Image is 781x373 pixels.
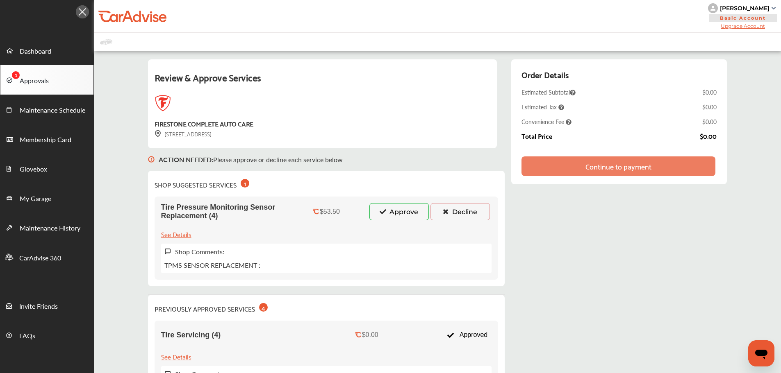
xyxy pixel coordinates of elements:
[0,36,93,65] a: Dashboard
[20,164,47,175] span: Glovebox
[521,103,564,111] span: Estimated Tax
[100,37,112,47] img: placeholder_car.fcab19be.svg
[0,212,93,242] a: Maintenance History
[748,340,774,366] iframe: Button to launch messaging window
[155,118,253,129] div: FIRESTONE COMPLETE AUTO CARE
[164,260,260,270] p: TPMS SENSOR REPLACEMENT :
[521,88,576,96] span: Estimated Subtotal
[521,132,552,140] div: Total Price
[155,69,490,95] div: Review & Approve Services
[19,301,58,312] span: Invite Friends
[702,88,717,96] div: $0.00
[19,253,61,264] span: CarAdvise 360
[20,105,85,116] span: Maintenance Schedule
[155,301,268,314] div: PREVIOUSLY APPROVED SERVICES
[709,14,777,22] span: Basic Account
[259,303,268,312] div: 4
[0,65,93,95] a: Approvals
[164,248,171,255] img: svg+xml;base64,PHN2ZyB3aWR0aD0iMTYiIGhlaWdodD0iMTciIHZpZXdCb3g9IjAgMCAxNiAxNyIgZmlsbD0ibm9uZSIgeG...
[702,103,717,111] div: $0.00
[159,155,213,164] b: ACTION NEEDED :
[20,194,51,204] span: My Garage
[369,203,429,220] button: Approve
[702,118,717,126] div: $0.00
[20,223,80,234] span: Maintenance History
[155,130,161,137] img: svg+xml;base64,PHN2ZyB3aWR0aD0iMTYiIGhlaWdodD0iMTciIHZpZXdCb3g9IjAgMCAxNiAxNyIgZmlsbD0ibm9uZSIgeG...
[585,162,651,170] div: Continue to payment
[0,95,93,124] a: Maintenance Schedule
[161,331,221,339] span: Tire Servicing (4)
[20,46,51,57] span: Dashboard
[720,5,770,12] div: [PERSON_NAME]
[175,247,224,256] label: Shop Comments:
[521,118,572,126] span: Convenience Fee
[155,95,171,111] img: logo-firestone.png
[708,3,718,13] img: knH8PDtVvWoAbQRylUukY18CTiRevjo20fAtgn5MLBQj4uumYvk2MzTtcAIzfGAtb1XOLVMAvhLuqoNAbL4reqehy0jehNKdM...
[241,179,249,188] div: 1
[161,228,191,240] div: See Details
[20,135,71,145] span: Membership Card
[521,68,569,81] div: Order Details
[443,327,492,343] div: Approved
[0,124,93,154] a: Membership Card
[148,148,155,171] img: svg+xml;base64,PHN2ZyB3aWR0aD0iMTYiIGhlaWdodD0iMTciIHZpZXdCb3g9IjAgMCAxNiAxNyIgZmlsbD0ibm9uZSIgeG...
[20,76,49,86] span: Approvals
[700,132,717,140] div: $0.00
[155,177,249,190] div: SHOP SUGGESTED SERVICES
[161,203,290,220] span: Tire Pressure Monitoring Sensor Replacement (4)
[19,331,35,341] span: FAQs
[76,5,89,18] img: Icon.5fd9dcc7.svg
[708,23,778,29] span: Upgrade Account
[155,129,212,138] div: [STREET_ADDRESS]
[159,155,343,164] p: Please approve or decline each service below
[161,351,191,362] div: See Details
[0,154,93,183] a: Glovebox
[320,208,340,215] div: $53.50
[0,183,93,212] a: My Garage
[772,7,776,9] img: sCxJUJ+qAmfqhQGDUl18vwLg4ZYJ6CxN7XmbOMBAAAAAElFTkSuQmCC
[362,331,378,339] div: $0.00
[430,203,490,220] button: Decline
